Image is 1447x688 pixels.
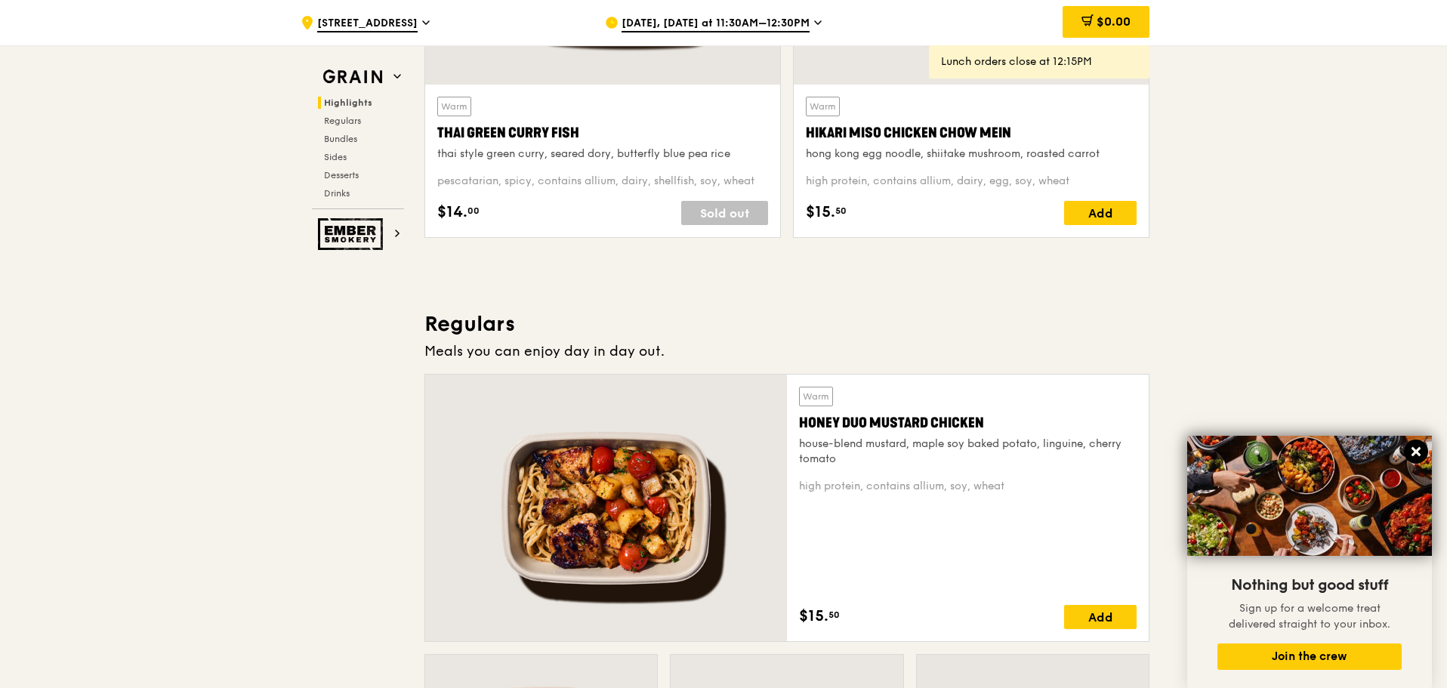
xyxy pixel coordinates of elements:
[424,310,1149,338] h3: Regulars
[1231,576,1388,594] span: Nothing but good stuff
[1217,643,1402,670] button: Join the crew
[799,479,1137,494] div: high protein, contains allium, soy, wheat
[324,188,350,199] span: Drinks
[1229,602,1390,631] span: Sign up for a welcome treat delivered straight to your inbox.
[437,97,471,116] div: Warm
[806,174,1137,189] div: high protein, contains allium, dairy, egg, soy, wheat
[467,205,480,217] span: 00
[324,134,357,144] span: Bundles
[799,387,833,406] div: Warm
[318,218,387,250] img: Ember Smokery web logo
[806,97,840,116] div: Warm
[317,16,418,32] span: [STREET_ADDRESS]
[424,341,1149,362] div: Meals you can enjoy day in day out.
[941,54,1137,69] div: Lunch orders close at 12:15PM
[1064,605,1137,629] div: Add
[1064,201,1137,225] div: Add
[1404,440,1428,464] button: Close
[799,412,1137,433] div: Honey Duo Mustard Chicken
[1097,14,1131,29] span: $0.00
[806,122,1137,143] div: Hikari Miso Chicken Chow Mein
[835,205,847,217] span: 50
[318,63,387,91] img: Grain web logo
[1187,436,1432,556] img: DSC07876-Edit02-Large.jpeg
[324,152,347,162] span: Sides
[324,97,372,108] span: Highlights
[828,609,840,621] span: 50
[681,201,768,225] div: Sold out
[806,147,1137,162] div: hong kong egg noodle, shiitake mushroom, roasted carrot
[437,174,768,189] div: pescatarian, spicy, contains allium, dairy, shellfish, soy, wheat
[799,437,1137,467] div: house-blend mustard, maple soy baked potato, linguine, cherry tomato
[622,16,810,32] span: [DATE], [DATE] at 11:30AM–12:30PM
[437,201,467,224] span: $14.
[806,201,835,224] span: $15.
[437,122,768,143] div: Thai Green Curry Fish
[324,116,361,126] span: Regulars
[437,147,768,162] div: thai style green curry, seared dory, butterfly blue pea rice
[324,170,359,180] span: Desserts
[799,605,828,628] span: $15.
